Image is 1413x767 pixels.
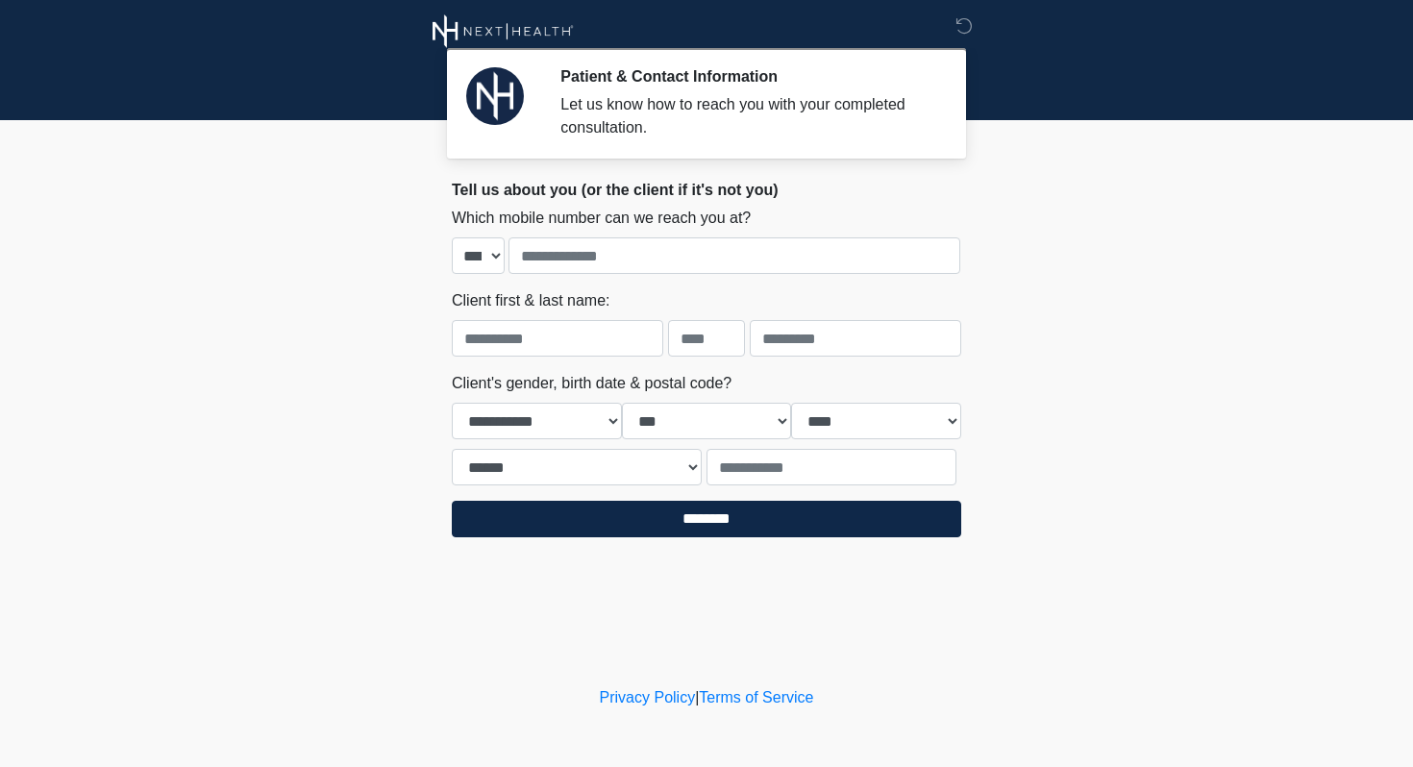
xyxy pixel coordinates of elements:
img: Agent Avatar [466,67,524,125]
label: Which mobile number can we reach you at? [452,207,751,230]
a: | [695,689,699,705]
label: Client first & last name: [452,289,610,312]
label: Client's gender, birth date & postal code? [452,372,731,395]
h2: Patient & Contact Information [560,67,932,86]
img: Next Health Wellness Logo [433,14,574,48]
div: Let us know how to reach you with your completed consultation. [560,93,932,139]
a: Privacy Policy [600,689,696,705]
h2: Tell us about you (or the client if it's not you) [452,181,961,199]
a: Terms of Service [699,689,813,705]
